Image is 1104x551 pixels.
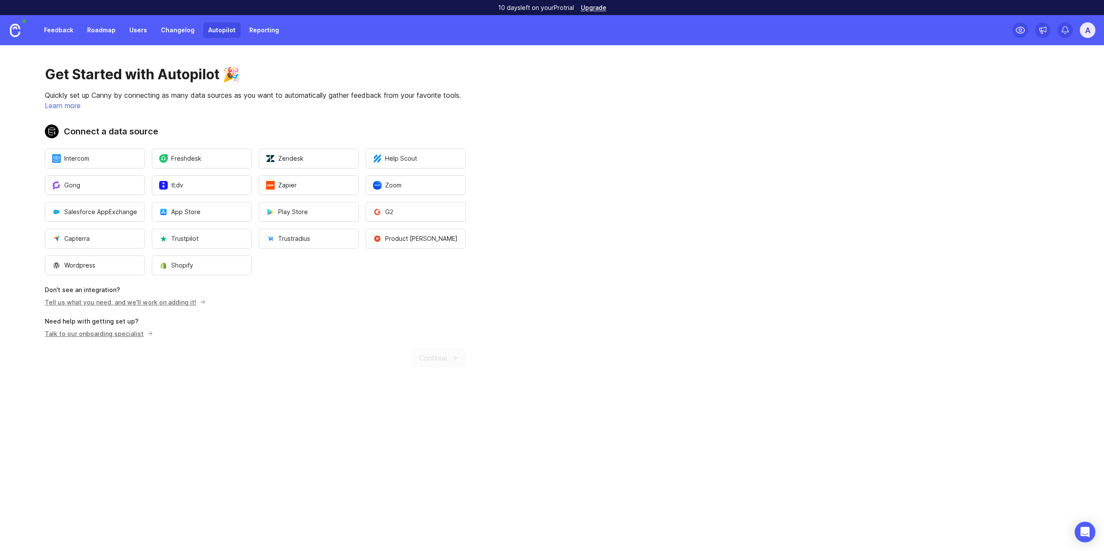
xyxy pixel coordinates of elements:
p: Need help with getting set up? [45,317,466,326]
span: Freshdesk [159,154,201,163]
button: Open a modal to start the flow of installing App Store. [152,202,252,222]
a: Roadmap [82,22,121,38]
button: Open a modal to start the flow of installing Product Hunt. [366,229,466,249]
a: Learn more [45,101,81,110]
a: Upgrade [581,5,606,11]
button: Open a modal to start the flow of installing Shopify. [152,255,252,275]
a: Users [124,22,152,38]
span: Help Scout [373,154,417,163]
span: Capterra [52,234,90,243]
a: Feedback [39,22,78,38]
p: Quickly set up Canny by connecting as many data sources as you want to automatically gather feedb... [45,90,466,100]
button: Open a modal to start the flow of installing Trustradius. [259,229,359,249]
button: Open a modal to start the flow of installing Capterra. [45,229,145,249]
span: Intercom [52,154,89,163]
button: Talk to our onboarding specialist [45,329,154,338]
span: Salesforce AppExchange [52,208,137,216]
span: Product [PERSON_NAME] [373,234,458,243]
span: Trustpilot [159,234,198,243]
button: Open a modal to start the flow of installing Gong. [45,175,145,195]
button: Open a modal to start the flow of installing Salesforce AppExchange. [45,202,145,222]
button: Open a modal to start the flow of installing Help Scout. [366,149,466,168]
span: Zoom [373,181,401,190]
button: Open a modal to start the flow of installing Freshdesk. [152,149,252,168]
a: Tell us what you need, and we'll work on adding it! [45,299,203,306]
button: Open a modal to start the flow of installing Intercom. [45,149,145,168]
span: Zendesk [266,154,304,163]
button: Open a modal to start the flow of installing Wordpress. [45,255,145,275]
span: G2 [373,208,393,216]
span: Shopify [159,261,193,270]
span: Gong [52,181,80,190]
img: Canny Home [10,24,20,37]
span: Play Store [266,208,308,216]
a: Autopilot [203,22,241,38]
span: App Store [159,208,201,216]
button: A [1080,22,1095,38]
span: Trustradius [266,234,310,243]
div: Open Intercom Messenger [1075,522,1095,542]
span: Zapier [266,181,297,190]
a: Changelog [156,22,200,38]
h1: Get Started with Autopilot 🎉 [45,66,466,83]
h2: Connect a data source [45,125,466,138]
button: Open a modal to start the flow of installing Zapier. [259,175,359,195]
button: Open a modal to start the flow of installing Play Store. [259,202,359,222]
p: 10 days left on your Pro trial [498,3,574,12]
span: Wordpress [52,261,95,270]
button: Open a modal to start the flow of installing Zendesk. [259,149,359,168]
p: Talk to our onboarding specialist [45,329,151,338]
span: tl;dv [159,181,183,190]
button: Open a modal to start the flow of installing Trustpilot. [152,229,252,249]
button: Open a modal to start the flow of installing Zoom. [366,175,466,195]
p: Don't see an integration? [45,286,466,294]
button: Open a modal to start the flow of installing G2. [366,202,466,222]
button: Open a modal to start the flow of installing tl;dv. [152,175,252,195]
a: Reporting [244,22,284,38]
